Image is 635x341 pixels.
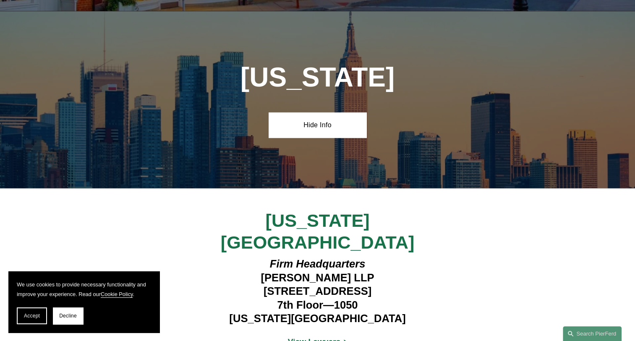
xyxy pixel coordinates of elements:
span: Accept [24,313,40,319]
h1: [US_STATE] [195,62,440,93]
a: Cookie Policy [101,291,133,297]
a: Search this site [563,326,622,341]
em: Firm Headquarters [270,258,366,270]
a: Hide Info [269,113,366,138]
h4: [PERSON_NAME] LLP [STREET_ADDRESS] 7th Floor—1050 [US_STATE][GEOGRAPHIC_DATA] [195,257,440,325]
section: Cookie banner [8,271,159,333]
button: Accept [17,307,47,324]
p: We use cookies to provide necessary functionality and improve your experience. Read our . [17,280,151,299]
span: Decline [59,313,77,319]
span: [US_STATE][GEOGRAPHIC_DATA] [221,210,414,252]
button: Decline [53,307,83,324]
